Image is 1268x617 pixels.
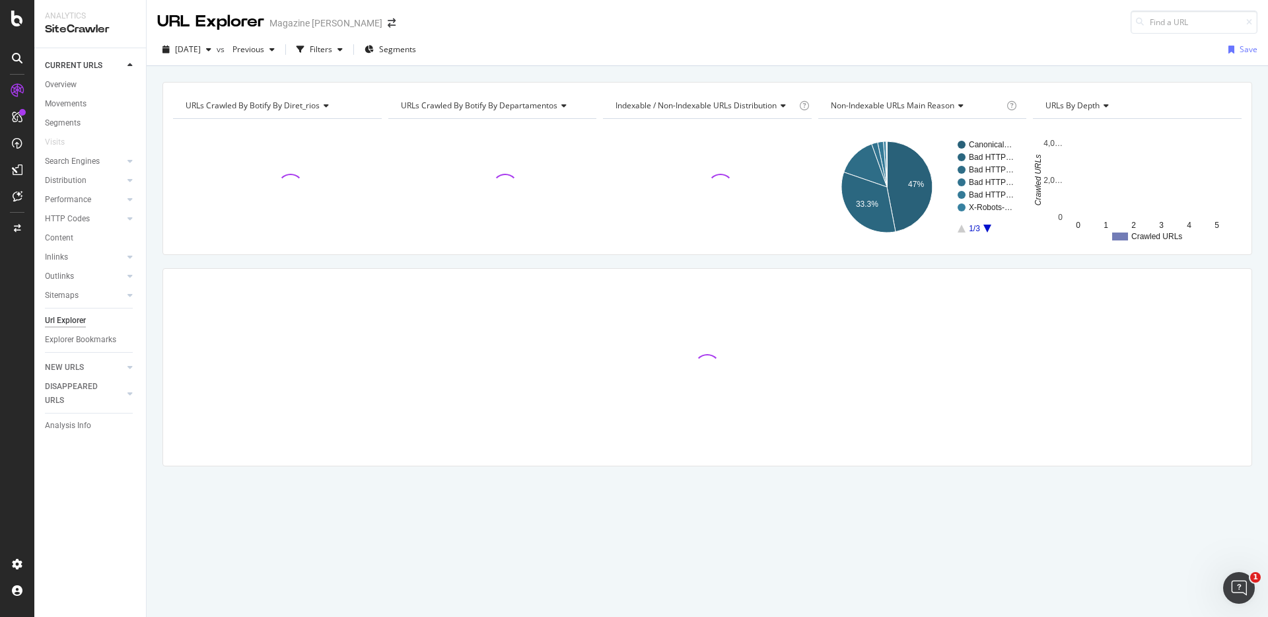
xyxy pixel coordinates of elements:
[1076,221,1081,230] text: 0
[45,22,135,37] div: SiteCrawler
[1059,213,1063,222] text: 0
[45,174,87,188] div: Distribution
[45,59,102,73] div: CURRENT URLS
[1240,44,1257,55] div: Save
[45,361,123,375] a: NEW URLS
[613,95,796,116] h4: Indexable / Non-Indexable URLs Distribution
[227,39,280,60] button: Previous
[45,289,79,303] div: Sitemaps
[45,193,123,207] a: Performance
[45,270,123,283] a: Outlinks
[969,190,1014,200] text: Bad HTTP…
[45,231,73,245] div: Content
[45,419,137,433] a: Analysis Info
[45,116,137,130] a: Segments
[1104,221,1109,230] text: 1
[157,39,217,60] button: [DATE]
[45,78,137,92] a: Overview
[1160,221,1164,230] text: 3
[45,361,84,375] div: NEW URLS
[175,44,201,55] span: 2025 Aug. 9th
[1034,155,1043,205] text: Crawled URLs
[401,100,557,111] span: URLs Crawled By Botify By departamentos
[908,180,924,189] text: 47%
[217,44,227,55] span: vs
[1250,572,1261,583] span: 1
[45,314,137,328] a: Url Explorer
[969,203,1012,212] text: X-Robots-…
[398,95,585,116] h4: URLs Crawled By Botify By departamentos
[310,44,332,55] div: Filters
[45,250,123,264] a: Inlinks
[45,116,81,130] div: Segments
[45,289,123,303] a: Sitemaps
[388,18,396,28] div: arrow-right-arrow-left
[45,97,87,111] div: Movements
[969,178,1014,187] text: Bad HTTP…
[1131,232,1182,241] text: Crawled URLs
[157,11,264,33] div: URL Explorer
[1215,221,1220,230] text: 5
[45,212,90,226] div: HTTP Codes
[45,155,100,168] div: Search Engines
[227,44,264,55] span: Previous
[45,380,112,408] div: DISAPPEARED URLS
[45,174,123,188] a: Distribution
[45,419,91,433] div: Analysis Info
[45,314,86,328] div: Url Explorer
[45,78,77,92] div: Overview
[1223,572,1255,604] iframe: Intercom live chat
[1033,129,1242,244] svg: A chart.
[1131,11,1257,34] input: Find a URL
[45,97,137,111] a: Movements
[45,231,137,245] a: Content
[45,333,137,347] a: Explorer Bookmarks
[969,153,1014,162] text: Bad HTTP…
[269,17,382,30] div: Magazine [PERSON_NAME]
[969,224,980,233] text: 1/3
[45,380,123,408] a: DISAPPEARED URLS
[45,270,74,283] div: Outlinks
[969,165,1014,174] text: Bad HTTP…
[616,100,777,111] span: Indexable / Non-Indexable URLs distribution
[818,129,1027,244] svg: A chart.
[45,250,68,264] div: Inlinks
[1044,139,1063,148] text: 4,0…
[45,59,123,73] a: CURRENT URLS
[1043,95,1230,116] h4: URLs by Depth
[291,39,348,60] button: Filters
[828,95,1004,116] h4: Non-Indexable URLs Main Reason
[186,100,320,111] span: URLs Crawled By Botify By diret_rios
[45,193,91,207] div: Performance
[831,100,954,111] span: Non-Indexable URLs Main Reason
[969,140,1012,149] text: Canonical…
[45,212,123,226] a: HTTP Codes
[1045,100,1100,111] span: URLs by Depth
[45,333,116,347] div: Explorer Bookmarks
[45,135,65,149] div: Visits
[1044,176,1063,185] text: 2,0…
[1223,39,1257,60] button: Save
[1187,221,1192,230] text: 4
[45,135,78,149] a: Visits
[1132,221,1137,230] text: 2
[45,11,135,22] div: Analytics
[379,44,416,55] span: Segments
[856,200,878,209] text: 33.3%
[45,155,123,168] a: Search Engines
[183,95,370,116] h4: URLs Crawled By Botify By diret_rios
[359,39,421,60] button: Segments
